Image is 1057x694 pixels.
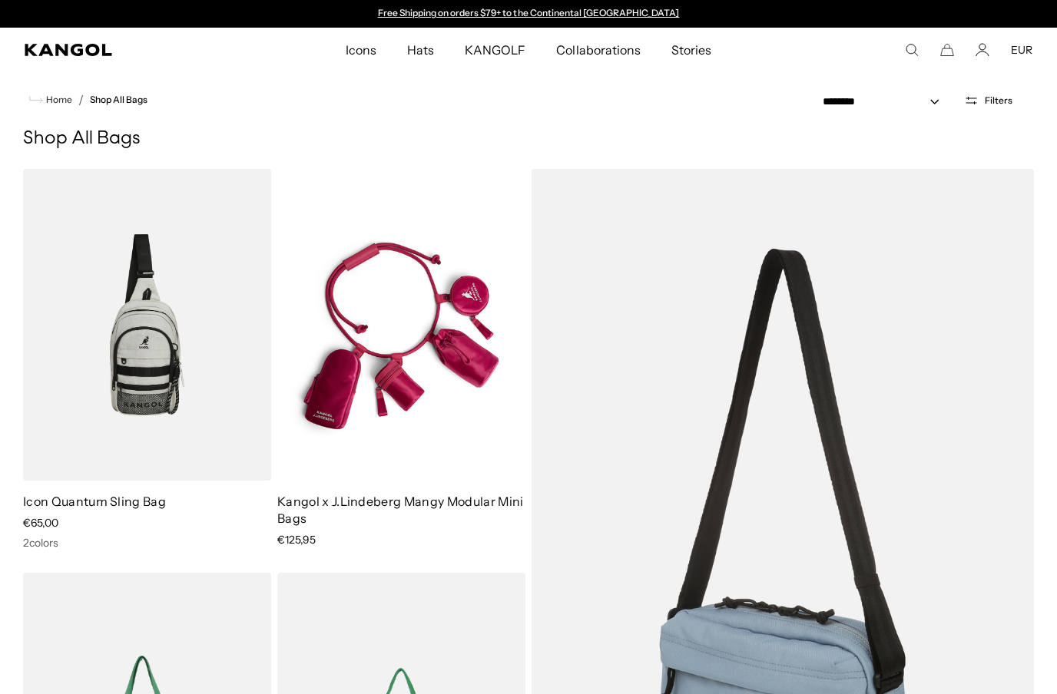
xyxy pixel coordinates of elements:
span: Home [43,94,72,105]
a: Free Shipping on orders $79+ to the Continental [GEOGRAPHIC_DATA] [378,7,680,18]
div: Announcement [370,8,687,20]
li: / [72,91,84,109]
div: 1 of 2 [370,8,687,20]
span: Hats [407,28,434,72]
a: Kangol x J.Lindeberg Mangy Modular Mini Bags [277,494,523,526]
a: Shop All Bags [90,94,147,105]
button: EUR [1011,43,1032,57]
button: Cart [940,43,954,57]
a: Collaborations [541,28,655,72]
img: Kangol x J.Lindeberg Mangy Modular Mini Bags [277,169,525,481]
a: KANGOLF [449,28,541,72]
h1: Shop All Bags [23,127,1034,150]
a: Kangol [25,44,228,56]
span: KANGOLF [465,28,525,72]
button: Open filters [955,94,1022,107]
a: Icons [330,28,392,72]
div: 2 colors [23,536,271,550]
a: Hats [392,28,449,72]
span: €125,95 [277,533,316,547]
a: Home [29,93,72,107]
summary: Search here [905,43,919,57]
a: Icon Quantum Sling Bag [23,494,166,509]
span: Icons [346,28,376,72]
span: €65,00 [23,516,58,530]
span: Stories [671,28,711,72]
span: Filters [985,95,1012,106]
a: Account [976,43,989,57]
span: Collaborations [556,28,640,72]
select: Sort by: Featured [817,94,955,110]
a: Stories [656,28,727,72]
img: Icon Quantum Sling Bag [23,169,271,481]
slideshow-component: Announcement bar [370,8,687,20]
